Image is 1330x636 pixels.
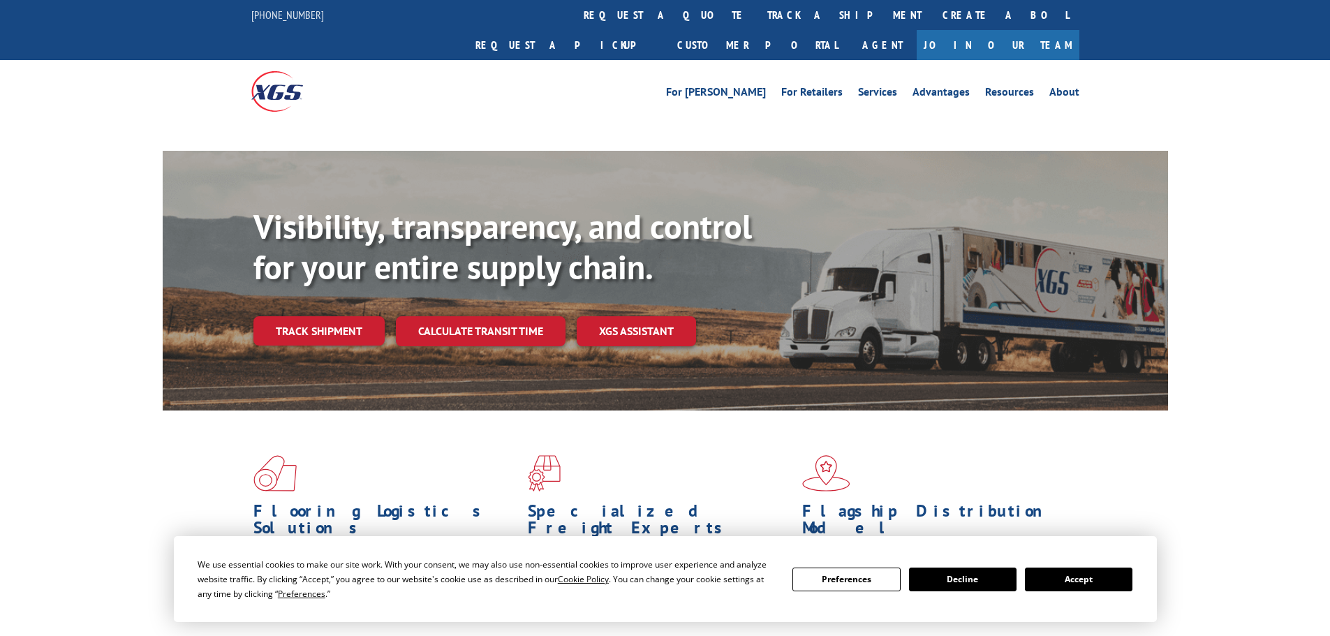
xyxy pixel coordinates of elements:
[253,503,517,543] h1: Flooring Logistics Solutions
[858,87,897,102] a: Services
[667,30,848,60] a: Customer Portal
[917,30,1079,60] a: Join Our Team
[912,87,970,102] a: Advantages
[396,316,566,346] a: Calculate transit time
[1049,87,1079,102] a: About
[278,588,325,600] span: Preferences
[792,568,900,591] button: Preferences
[909,568,1017,591] button: Decline
[558,573,609,585] span: Cookie Policy
[253,455,297,491] img: xgs-icon-total-supply-chain-intelligence-red
[528,503,792,543] h1: Specialized Freight Experts
[1025,568,1132,591] button: Accept
[174,536,1157,622] div: Cookie Consent Prompt
[802,503,1066,543] h1: Flagship Distribution Model
[465,30,667,60] a: Request a pickup
[577,316,696,346] a: XGS ASSISTANT
[848,30,917,60] a: Agent
[251,8,324,22] a: [PHONE_NUMBER]
[985,87,1034,102] a: Resources
[802,455,850,491] img: xgs-icon-flagship-distribution-model-red
[528,455,561,491] img: xgs-icon-focused-on-flooring-red
[666,87,766,102] a: For [PERSON_NAME]
[781,87,843,102] a: For Retailers
[253,205,752,288] b: Visibility, transparency, and control for your entire supply chain.
[198,557,776,601] div: We use essential cookies to make our site work. With your consent, we may also use non-essential ...
[253,316,385,346] a: Track shipment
